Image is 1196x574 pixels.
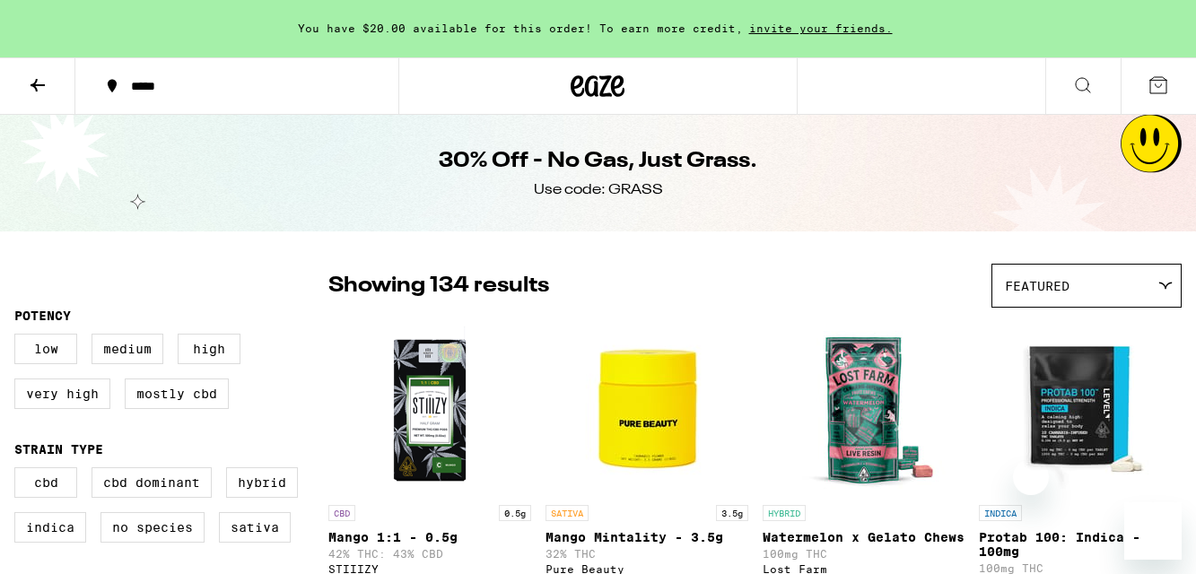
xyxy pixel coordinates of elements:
img: Pure Beauty - Mango Mintality - 3.5g [557,317,737,496]
img: LEVEL - Protab 100: Indica - 100mg [991,317,1170,496]
label: No Species [100,512,205,543]
label: CBD [14,467,77,498]
iframe: Close message [1013,459,1049,495]
img: Lost Farm - Watermelon x Gelato Chews [773,317,953,496]
label: Sativa [219,512,291,543]
div: Use code: GRASS [534,180,663,200]
p: 100mg THC [763,548,965,560]
label: Hybrid [226,467,298,498]
p: Mango 1:1 - 0.5g [328,530,531,544]
img: STIIIZY - Mango 1:1 - 0.5g [340,317,519,496]
legend: Potency [14,309,71,323]
span: You have $20.00 available for this order! To earn more credit, [298,22,743,34]
h1: 30% Off - No Gas, Just Grass. [439,146,757,177]
p: 100mg THC [979,562,1182,574]
p: 3.5g [716,505,748,521]
p: Watermelon x Gelato Chews [763,530,965,544]
iframe: Button to launch messaging window [1124,502,1182,560]
p: Mango Mintality - 3.5g [546,530,748,544]
p: HYBRID [763,505,806,521]
label: Indica [14,512,86,543]
label: Very High [14,378,110,409]
label: CBD Dominant [92,467,212,498]
span: invite your friends. [743,22,899,34]
p: SATIVA [546,505,589,521]
p: 0.5g [499,505,531,521]
span: Featured [1005,279,1069,293]
p: CBD [328,505,355,521]
label: High [178,334,240,364]
p: 32% THC [546,548,748,560]
p: INDICA [979,505,1022,521]
label: Medium [92,334,163,364]
p: Protab 100: Indica - 100mg [979,530,1182,559]
p: 42% THC: 43% CBD [328,548,531,560]
p: Showing 134 results [328,271,549,301]
legend: Strain Type [14,442,103,457]
label: Mostly CBD [125,378,229,409]
label: Low [14,334,77,364]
